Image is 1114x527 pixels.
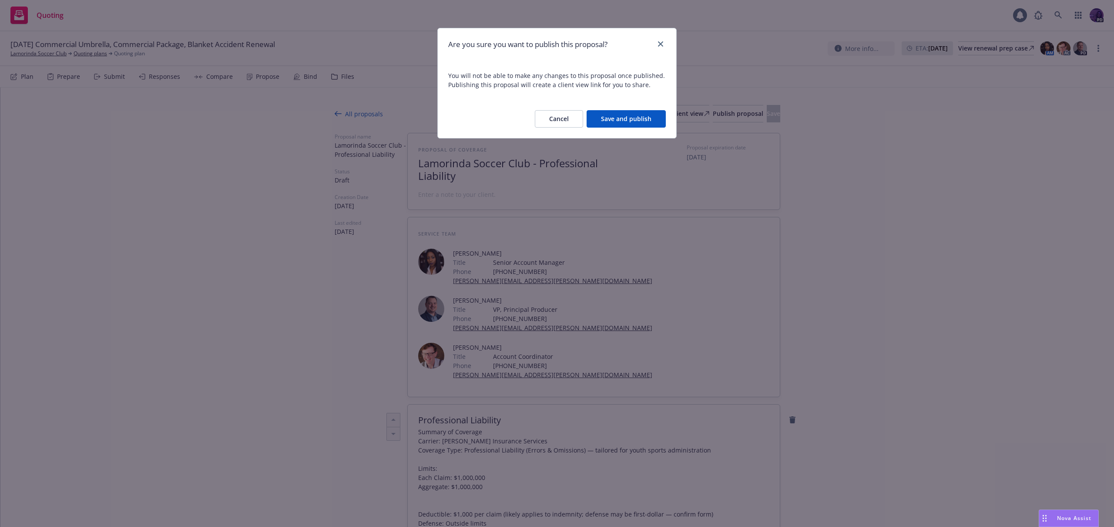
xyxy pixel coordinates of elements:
[448,71,666,89] span: You will not be able to make any changes to this proposal once published. Publishing this proposa...
[1057,514,1091,522] span: Nova Assist
[655,39,666,49] a: close
[587,110,666,128] button: Save and publish
[535,110,583,128] button: Cancel
[448,39,607,50] h1: Are you sure you want to publish this proposal?
[1039,510,1050,527] div: Drag to move
[1039,510,1099,527] button: Nova Assist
